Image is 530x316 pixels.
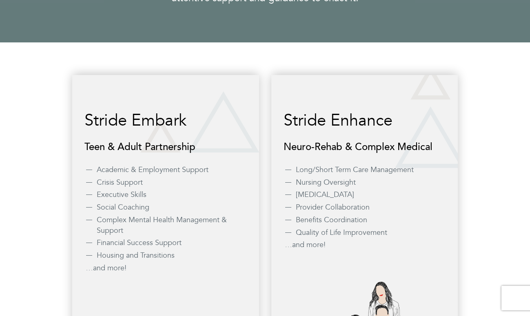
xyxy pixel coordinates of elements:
[284,112,446,130] h3: Stride Enhance
[97,190,247,200] li: Executive Skills
[296,215,446,225] li: Benefits Coordination
[140,91,259,152] img: embark-img.png
[97,238,247,248] li: Financial Success Support
[296,202,446,213] li: Provider Collaboration
[296,228,446,238] li: Quality of Life Improvement
[97,165,247,175] li: Academic & Employment Support
[296,165,446,175] li: Long/Short Term Care Management
[284,142,446,152] h4: Neuro-Rehab & Complex Medical
[97,202,247,213] li: Social Coaching
[285,240,446,250] li: …and more!
[97,250,247,261] li: Housing and Transitions
[296,190,446,200] li: [MEDICAL_DATA]
[84,112,247,130] h3: Stride Embark
[97,177,247,188] li: Crisis Support
[393,75,458,168] img: bg_sec_new.png
[86,263,247,274] li: …and more!
[296,177,446,188] li: Nursing Oversight
[84,142,247,152] h4: Teen & Adult Partnership
[97,215,247,236] li: Complex Mental Health Management & Support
